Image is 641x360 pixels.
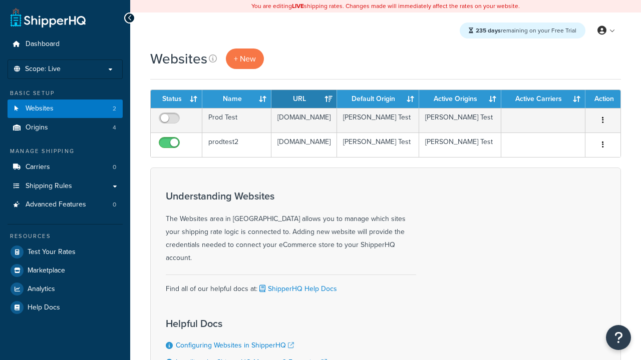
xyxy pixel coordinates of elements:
th: Action [585,90,620,108]
a: + New [226,48,264,69]
h1: Websites [150,49,207,68]
th: Name: activate to sort column ascending [202,90,271,108]
th: Active Origins: activate to sort column ascending [419,90,501,108]
span: Carriers [26,163,50,171]
span: 4 [113,123,116,132]
button: Open Resource Center [606,325,631,350]
td: [PERSON_NAME] Test [419,108,501,132]
span: Marketplace [28,266,65,275]
th: URL: activate to sort column ascending [271,90,337,108]
td: Prod Test [202,108,271,132]
div: Manage Shipping [8,147,123,155]
div: Resources [8,232,123,240]
a: Origins 4 [8,118,123,137]
span: Origins [26,123,48,132]
h3: Understanding Websites [166,190,416,201]
th: Status: activate to sort column ascending [151,90,202,108]
a: Shipping Rules [8,177,123,195]
th: Active Carriers: activate to sort column ascending [501,90,585,108]
b: LIVE [292,1,304,10]
a: ShipperHQ Home [11,7,86,27]
th: Default Origin: activate to sort column ascending [337,90,419,108]
td: prodtest2 [202,132,271,157]
a: Websites 2 [8,99,123,118]
div: Find all of our helpful docs at: [166,274,416,295]
td: [DOMAIN_NAME] [271,132,337,157]
div: remaining on your Free Trial [460,22,585,38]
a: Marketplace [8,261,123,279]
a: Dashboard [8,35,123,53]
span: Advanced Features [26,200,86,209]
h3: Helpful Docs [166,318,346,329]
span: Dashboard [26,40,60,48]
div: Basic Setup [8,89,123,97]
a: Analytics [8,280,123,298]
span: Analytics [28,285,55,293]
span: + New [234,53,256,64]
span: 0 [113,163,116,171]
td: [PERSON_NAME] Test [337,132,419,157]
a: Test Your Rates [8,243,123,261]
a: Carriers 0 [8,158,123,176]
div: The Websites area in [GEOGRAPHIC_DATA] allows you to manage which sites your shipping rate logic ... [166,190,416,264]
span: Help Docs [28,303,60,312]
span: Shipping Rules [26,182,72,190]
a: Advanced Features 0 [8,195,123,214]
a: Help Docs [8,298,123,316]
span: 2 [113,104,116,113]
td: [PERSON_NAME] Test [337,108,419,132]
li: Origins [8,118,123,137]
span: Test Your Rates [28,248,76,256]
li: Websites [8,99,123,118]
td: [DOMAIN_NAME] [271,108,337,132]
a: ShipperHQ Help Docs [257,283,337,294]
span: 0 [113,200,116,209]
span: Websites [26,104,54,113]
li: Carriers [8,158,123,176]
a: Configuring Websites in ShipperHQ [176,340,294,350]
span: Scope: Live [25,65,61,73]
strong: 235 days [476,26,501,35]
td: [PERSON_NAME] Test [419,132,501,157]
li: Advanced Features [8,195,123,214]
